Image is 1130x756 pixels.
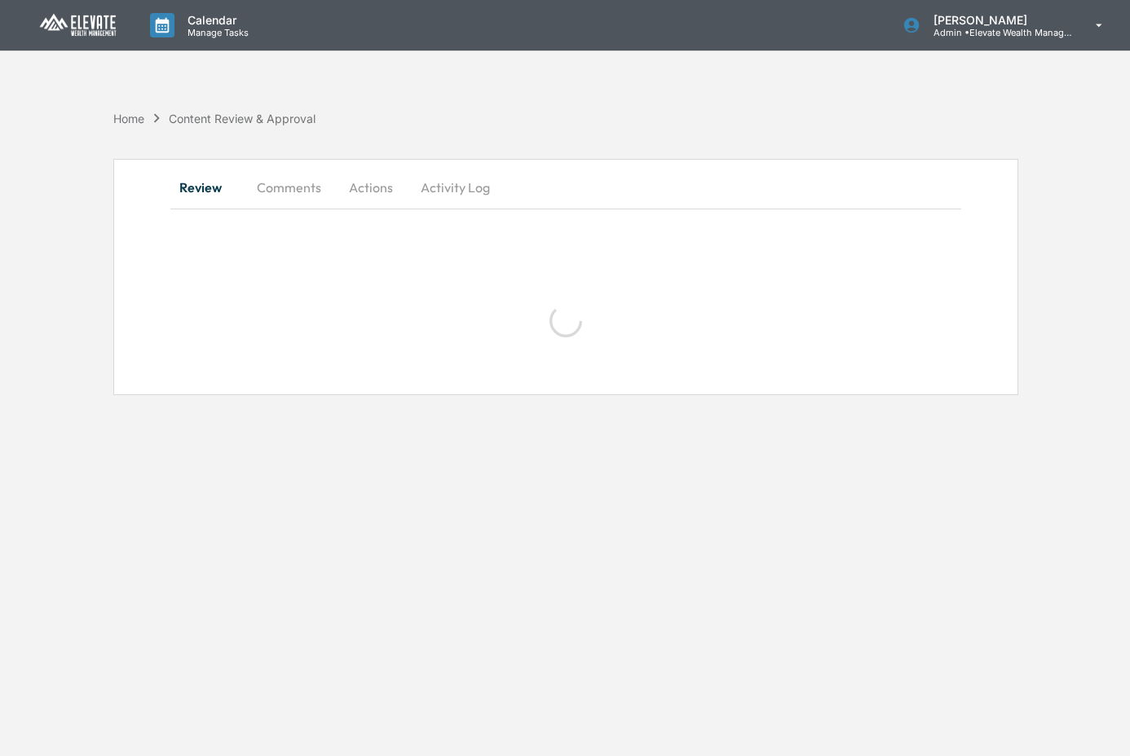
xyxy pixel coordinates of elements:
button: Activity Log [408,168,503,207]
button: Actions [334,168,408,207]
p: Admin • Elevate Wealth Management [920,27,1072,38]
div: Home [113,112,144,125]
img: logo [39,13,117,38]
p: Calendar [174,13,257,27]
p: [PERSON_NAME] [920,13,1072,27]
button: Review [170,168,244,207]
button: Comments [244,168,334,207]
div: secondary tabs example [170,168,961,207]
div: Content Review & Approval [169,112,316,125]
p: Manage Tasks [174,27,257,38]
